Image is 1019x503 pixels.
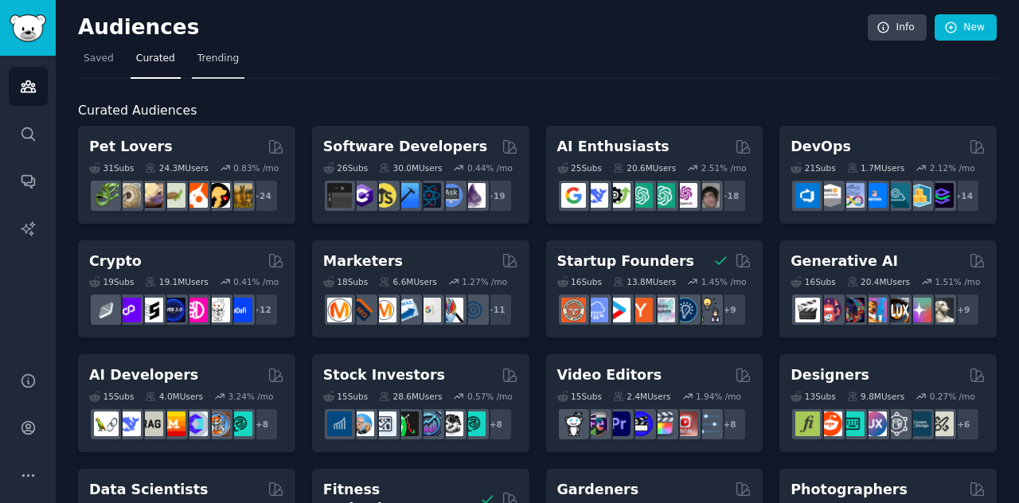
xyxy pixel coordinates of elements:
[327,183,352,208] img: software
[327,411,352,436] img: dividends
[205,411,230,436] img: llmops
[183,411,208,436] img: OpenSourceAI
[467,162,513,174] div: 0.44 % /mo
[673,411,697,436] img: Youtubevideo
[479,293,513,326] div: + 11
[139,298,163,322] img: ethstaker
[840,183,865,208] img: Docker_DevOps
[929,183,954,208] img: PlatformEngineers
[818,183,842,208] img: AWS_Certified_Experts
[372,411,396,436] img: Forex
[557,162,602,174] div: 25 Sub s
[145,276,208,287] div: 19.1M Users
[323,137,487,157] h2: Software Developers
[349,411,374,436] img: ValueInvesting
[78,46,119,79] a: Saved
[862,183,887,208] img: DevOpsLinks
[416,183,441,208] img: reactnative
[139,183,163,208] img: leopardgeckos
[462,276,507,287] div: 1.27 % /mo
[862,411,887,436] img: UXDesign
[584,411,608,436] img: editors
[818,298,842,322] img: dalle2
[884,411,909,436] img: userexperience
[628,298,653,322] img: ycombinator
[606,411,631,436] img: premiere
[791,480,908,500] h2: Photographers
[89,162,134,174] div: 31 Sub s
[245,179,279,213] div: + 24
[416,298,441,322] img: googleads
[628,183,653,208] img: chatgpt_promptDesign
[145,162,208,174] div: 24.3M Users
[613,162,676,174] div: 20.6M Users
[930,391,975,402] div: 0.27 % /mo
[847,162,905,174] div: 1.7M Users
[557,480,639,500] h2: Gardeners
[327,298,352,322] img: content_marketing
[561,183,586,208] img: GoogleGeminiAI
[935,276,980,287] div: 1.51 % /mo
[479,407,513,441] div: + 8
[695,411,720,436] img: postproduction
[10,14,46,42] img: GummySearch logo
[116,298,141,322] img: 0xPolygon
[673,183,697,208] img: OpenAIDev
[584,183,608,208] img: DeepSeek
[479,179,513,213] div: + 19
[94,411,119,436] img: LangChain
[94,183,119,208] img: herpetology
[394,298,419,322] img: Emailmarketing
[349,183,374,208] img: csharp
[116,411,141,436] img: DeepSeek
[323,365,445,385] h2: Stock Investors
[139,411,163,436] img: Rag
[323,251,403,271] h2: Marketers
[323,276,368,287] div: 18 Sub s
[89,276,134,287] div: 19 Sub s
[228,183,252,208] img: dogbreed
[416,411,441,436] img: StocksAndTrading
[557,276,602,287] div: 16 Sub s
[161,183,185,208] img: turtle
[701,162,747,174] div: 2.51 % /mo
[907,298,931,322] img: starryai
[379,162,442,174] div: 30.0M Users
[650,298,675,322] img: indiehackers
[323,391,368,402] div: 15 Sub s
[89,391,134,402] div: 15 Sub s
[650,183,675,208] img: chatgpt_prompts_
[233,162,279,174] div: 0.83 % /mo
[461,183,486,208] img: elixir
[929,298,954,322] img: DreamBooth
[131,46,181,79] a: Curated
[907,411,931,436] img: learndesign
[791,391,835,402] div: 13 Sub s
[947,293,980,326] div: + 9
[467,391,513,402] div: 0.57 % /mo
[947,407,980,441] div: + 6
[145,391,203,402] div: 4.0M Users
[461,298,486,322] img: OnlineMarketing
[557,251,694,271] h2: Startup Founders
[439,298,463,322] img: MarketingResearch
[713,407,747,441] div: + 8
[161,411,185,436] img: MistralAI
[561,411,586,436] img: gopro
[205,183,230,208] img: PetAdvice
[907,183,931,208] img: aws_cdk
[840,411,865,436] img: UI_Design
[461,411,486,436] img: technicalanalysis
[78,101,197,121] span: Curated Audiences
[791,365,869,385] h2: Designers
[205,298,230,322] img: CryptoNews
[868,14,927,41] a: Info
[228,411,252,436] img: AIDevelopersSociety
[818,411,842,436] img: logodesign
[323,162,368,174] div: 26 Sub s
[84,52,114,66] span: Saved
[791,162,835,174] div: 21 Sub s
[935,14,997,41] a: New
[379,391,442,402] div: 28.6M Users
[245,293,279,326] div: + 12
